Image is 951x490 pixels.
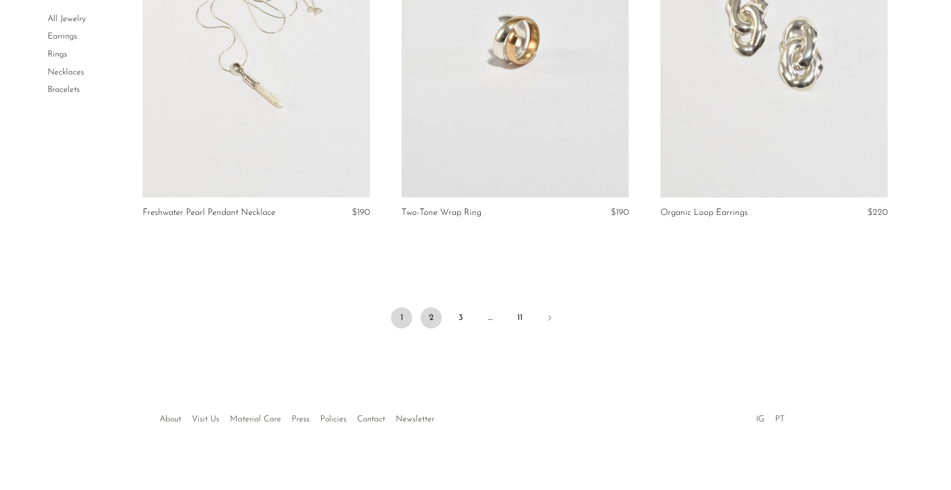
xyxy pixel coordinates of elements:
a: Earrings [48,33,77,41]
a: Next [539,307,560,331]
a: 3 [450,307,471,328]
a: Rings [48,50,67,59]
ul: Social Medias [751,407,790,427]
a: All Jewelry [48,15,86,23]
span: … [480,307,501,328]
a: 2 [421,307,442,328]
a: 11 [509,307,530,328]
a: Policies [320,415,347,423]
a: Contact [357,415,385,423]
a: About [160,415,181,423]
a: Freshwater Pearl Pendant Necklace [143,208,275,218]
span: $190 [352,208,370,217]
span: $190 [611,208,629,217]
a: Necklaces [48,68,84,77]
a: Visit Us [192,415,219,423]
span: 1 [391,307,412,328]
a: Bracelets [48,86,80,94]
a: Two-Tone Wrap Ring [402,208,481,218]
a: Organic Loop Earrings [660,208,748,218]
ul: Quick links [154,407,440,427]
a: IG [756,415,764,423]
a: Press [292,415,310,423]
a: Material Care [230,415,281,423]
span: $220 [868,208,888,217]
a: PT [775,415,785,423]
